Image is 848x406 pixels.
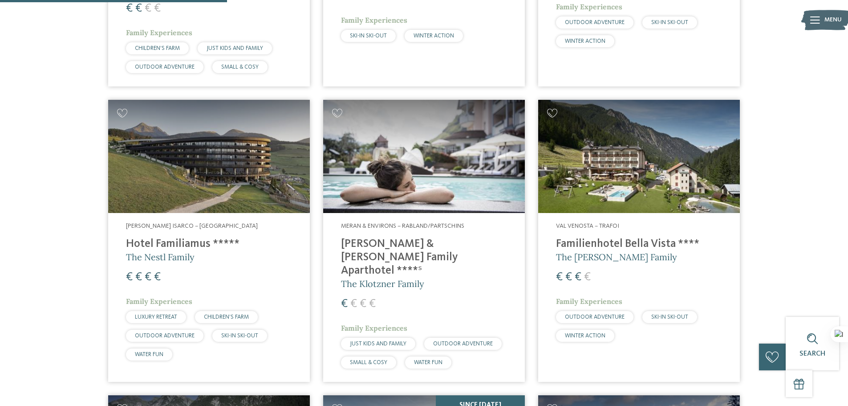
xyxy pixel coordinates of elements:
[556,223,619,229] span: Val Venosta – Trafoi
[651,20,688,25] span: SKI-IN SKI-OUT
[341,298,348,310] span: €
[204,314,249,320] span: CHILDREN’S FARM
[369,298,376,310] span: €
[799,350,825,357] span: Search
[350,298,357,310] span: €
[126,223,258,229] span: [PERSON_NAME] Isarco – [GEOGRAPHIC_DATA]
[126,297,192,306] span: Family Experiences
[135,3,142,14] span: €
[360,298,366,310] span: €
[556,2,622,11] span: Family Experiences
[565,333,605,339] span: WINTER ACTION
[414,360,442,365] span: WATER FUN
[135,64,195,70] span: OUTDOOR ADVENTURE
[565,20,625,25] span: OUTDOOR ADVENTURE
[341,238,507,278] h4: [PERSON_NAME] & [PERSON_NAME] Family Aparthotel ****ˢ
[538,100,740,213] img: Looking for family hotels? Find the best ones here!
[341,16,407,25] span: Family Experiences
[135,271,142,283] span: €
[350,360,387,365] span: SMALL & COSY
[565,38,605,44] span: WINTER ACTION
[145,271,151,283] span: €
[135,45,180,51] span: CHILDREN’S FARM
[108,100,310,213] img: Looking for family hotels? Find the best ones here!
[350,341,406,347] span: JUST KIDS AND FAMILY
[341,223,464,229] span: Meran & Environs – Rabland/Partschins
[145,3,151,14] span: €
[323,100,525,382] a: Looking for family hotels? Find the best ones here! Meran & Environs – Rabland/Partschins [PERSON...
[108,100,310,382] a: Looking for family hotels? Find the best ones here! [PERSON_NAME] Isarco – [GEOGRAPHIC_DATA] Hote...
[556,251,677,262] span: The [PERSON_NAME] Family
[350,33,387,39] span: SKI-IN SKI-OUT
[651,314,688,320] span: SKI-IN SKI-OUT
[135,314,177,320] span: LUXURY RETREAT
[575,271,581,283] span: €
[126,3,133,14] span: €
[584,271,591,283] span: €
[341,278,424,289] span: The Klotzner Family
[135,352,163,357] span: WATER FUN
[556,297,622,306] span: Family Experiences
[433,341,493,347] span: OUTDOOR ADVENTURE
[323,100,525,213] img: Looking for family hotels? Find the best ones here!
[126,271,133,283] span: €
[221,333,258,339] span: SKI-IN SKI-OUT
[154,271,161,283] span: €
[565,314,625,320] span: OUTDOOR ADVENTURE
[556,271,563,283] span: €
[341,324,407,332] span: Family Experiences
[154,3,161,14] span: €
[556,238,722,251] h4: Familienhotel Bella Vista ****
[221,64,259,70] span: SMALL & COSY
[538,100,740,382] a: Looking for family hotels? Find the best ones here! Val Venosta – Trafoi Familienhotel Bella Vist...
[126,28,192,37] span: Family Experiences
[207,45,263,51] span: JUST KIDS AND FAMILY
[565,271,572,283] span: €
[414,33,454,39] span: WINTER ACTION
[135,333,195,339] span: OUTDOOR ADVENTURE
[126,251,195,262] span: The Nestl Family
